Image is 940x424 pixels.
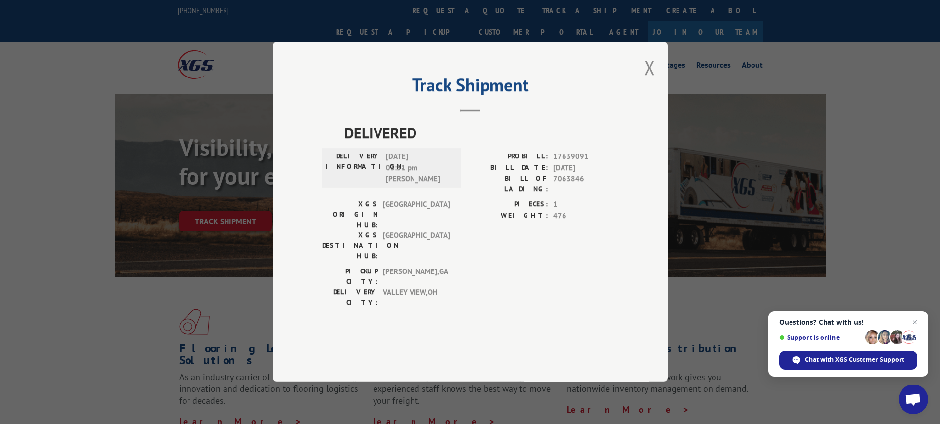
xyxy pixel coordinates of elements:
[383,199,450,231] span: [GEOGRAPHIC_DATA]
[779,351,917,370] div: Chat with XGS Customer Support
[805,355,904,364] span: Chat with XGS Customer Support
[383,231,450,262] span: [GEOGRAPHIC_DATA]
[779,334,862,341] span: Support is online
[553,210,618,222] span: 476
[322,287,378,308] label: DELIVERY CITY:
[899,385,928,414] div: Open chat
[322,199,378,231] label: XGS ORIGIN HUB:
[779,318,917,326] span: Questions? Chat with us!
[383,287,450,308] span: VALLEY VIEW , OH
[344,122,618,144] span: DELIVERED
[553,174,618,194] span: 7063846
[383,267,450,287] span: [PERSON_NAME] , GA
[386,152,452,185] span: [DATE] 03:51 pm [PERSON_NAME]
[325,152,381,185] label: DELIVERY INFORMATION:
[553,162,618,174] span: [DATE]
[470,210,548,222] label: WEIGHT:
[470,152,548,163] label: PROBILL:
[553,152,618,163] span: 17639091
[909,316,921,328] span: Close chat
[470,174,548,194] label: BILL OF LADING:
[644,54,655,80] button: Close modal
[470,199,548,211] label: PIECES:
[322,267,378,287] label: PICKUP CITY:
[470,162,548,174] label: BILL DATE:
[322,231,378,262] label: XGS DESTINATION HUB:
[322,78,618,97] h2: Track Shipment
[553,199,618,211] span: 1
